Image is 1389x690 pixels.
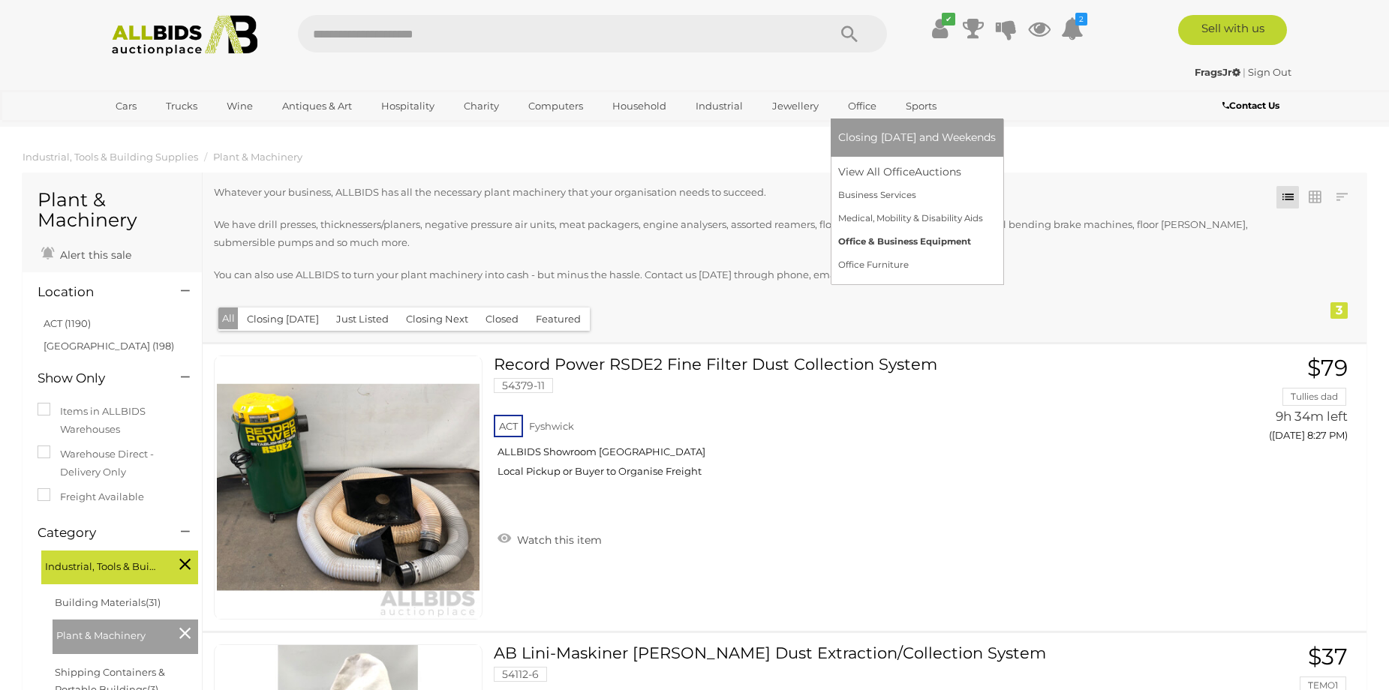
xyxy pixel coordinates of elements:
img: 54379-11a.jpg [217,356,480,619]
span: $79 [1307,354,1348,382]
a: [GEOGRAPHIC_DATA] (198) [44,340,174,352]
a: Wine [217,94,263,118]
a: ✔ [929,15,952,42]
button: Closing [DATE] [238,307,328,331]
a: Industrial [686,94,753,118]
span: | [1243,66,1246,78]
a: Cars [106,94,146,118]
i: ✔ [942,13,955,25]
a: Computers [519,94,593,118]
div: 3 [1330,302,1348,319]
a: Hospitality [371,94,444,118]
p: You can also use ALLBIDS to turn your plant machinery into cash - but minus the hassle. Contact u... [214,266,1249,283]
a: Sign Out [1248,66,1291,78]
a: $79 Tullies dad 9h 34m left ([DATE] 8:27 PM) [1184,355,1351,449]
label: Items in ALLBIDS Warehouses [38,403,187,438]
label: Freight Available [38,488,144,505]
a: Alert this sale [38,242,135,265]
h4: Category [38,526,158,540]
h4: Show Only [38,371,158,385]
a: Building Materials(31) [55,596,161,608]
p: We have drill presses, thicknessers/planers, negative pressure air units, meat packagers, engine ... [214,216,1249,251]
p: Whatever your business, ALLBIDS has all the necessary plant machinery that your organisation need... [214,184,1249,201]
span: (31) [146,596,161,608]
label: Warehouse Direct - Delivery Only [38,445,187,481]
a: Contact Us [1222,97,1283,114]
button: Search [812,15,887,52]
a: FragsJr [1195,66,1243,78]
span: Alert this sale [56,248,131,262]
a: Sports [896,94,946,118]
b: Contact Us [1222,100,1279,111]
a: Jewellery [762,94,828,118]
strong: FragsJr [1195,66,1240,78]
img: Allbids.com.au [104,15,266,56]
span: Plant & Machinery [56,623,169,644]
a: Charity [454,94,509,118]
span: Industrial, Tools & Building Supplies [45,554,158,575]
a: Sell with us [1178,15,1287,45]
a: Trucks [156,94,207,118]
i: 2 [1075,13,1087,25]
a: Record Power RSDE2 Fine Filter Dust Collection System 54379-11 ACT Fyshwick ALLBIDS Showroom [GEO... [505,355,1162,489]
button: Featured [527,307,590,331]
a: Antiques & Art [272,94,362,118]
button: Just Listed [327,307,398,331]
h4: Location [38,285,158,299]
a: Industrial, Tools & Building Supplies [23,151,198,163]
a: [GEOGRAPHIC_DATA] [106,118,232,143]
a: 2 [1061,15,1084,42]
button: All [218,307,239,329]
button: Closed [477,307,528,331]
a: Watch this item [494,527,606,550]
a: Household [603,94,676,118]
a: Plant & Machinery [213,151,302,163]
h1: Plant & Machinery [38,190,187,231]
a: ACT (1190) [44,317,91,329]
span: Watch this item [513,533,602,547]
a: Office [838,94,886,118]
span: $37 [1308,643,1348,670]
button: Closing Next [397,307,477,331]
